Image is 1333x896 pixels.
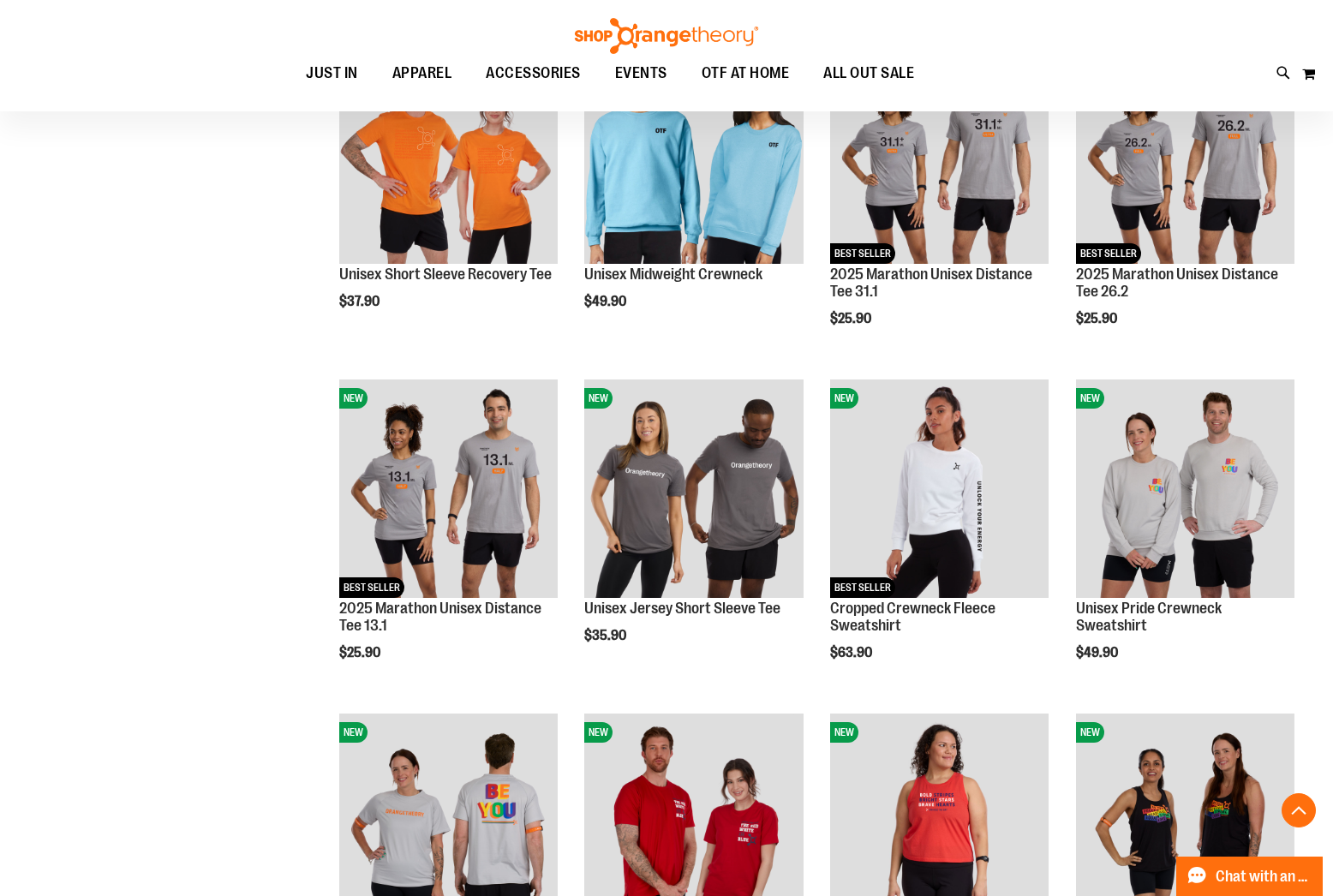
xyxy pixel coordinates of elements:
a: Unisex Midweight Crewneck [584,266,762,283]
span: BEST SELLER [339,577,404,598]
a: Cropped Crewneck Fleece SweatshirtNEWBEST SELLER [830,379,1049,600]
span: $63.90 [830,645,875,660]
a: 2025 Marathon Unisex Distance Tee 31.1NEWBEST SELLER [830,45,1049,266]
span: BEST SELLER [830,243,895,264]
span: APPAREL [392,54,452,93]
a: Unisex Jersey Short Sleeve Tee [584,600,780,617]
a: 2025 Marathon Unisex Distance Tee 26.2 [1076,266,1278,300]
a: 2025 Marathon Unisex Distance Tee 26.2NEWBEST SELLER [1076,45,1294,266]
a: Unisex Midweight CrewneckNEW [584,45,803,266]
div: product [822,37,1057,370]
img: 2025 Marathon Unisex Distance Tee 26.2 [1076,45,1294,264]
div: product [331,371,566,704]
span: EVENTS [615,54,667,93]
div: product [1067,37,1303,370]
span: NEW [339,388,368,409]
a: 2025 Marathon Unisex Distance Tee 31.1 [830,266,1032,300]
span: ALL OUT SALE [823,54,914,93]
a: Unisex Jersey Short Sleeve TeeNEW [584,379,803,600]
span: $49.90 [584,294,629,309]
span: NEW [584,388,613,409]
div: product [576,371,811,687]
div: product [822,371,1057,704]
a: Unisex Short Sleeve Recovery TeeNEW [339,45,558,266]
button: Chat with an Expert [1176,857,1324,896]
a: Unisex Short Sleeve Recovery Tee [339,266,552,283]
span: Chat with an Expert [1216,869,1312,885]
div: product [1067,371,1303,704]
button: Back To Top [1282,793,1316,827]
img: Unisex Short Sleeve Recovery Tee [339,45,558,264]
img: Shop Orangetheory [572,18,761,54]
span: NEW [830,722,858,743]
img: Unisex Pride Crewneck Sweatshirt [1076,379,1294,598]
span: NEW [1076,722,1104,743]
a: 2025 Marathon Unisex Distance Tee 13.1 [339,600,541,634]
span: $37.90 [339,294,382,309]
img: 2025 Marathon Unisex Distance Tee 31.1 [830,45,1049,264]
span: NEW [1076,388,1104,409]
img: Unisex Midweight Crewneck [584,45,803,264]
span: NEW [584,722,613,743]
a: Unisex Pride Crewneck SweatshirtNEW [1076,379,1294,600]
span: BEST SELLER [1076,243,1141,264]
span: NEW [830,388,858,409]
span: $49.90 [1076,645,1121,660]
span: ACCESSORIES [486,54,581,93]
span: OTF AT HOME [702,54,790,93]
span: $25.90 [1076,311,1120,326]
img: Cropped Crewneck Fleece Sweatshirt [830,379,1049,598]
img: 2025 Marathon Unisex Distance Tee 13.1 [339,379,558,598]
div: product [331,37,566,353]
span: BEST SELLER [830,577,895,598]
a: 2025 Marathon Unisex Distance Tee 13.1NEWBEST SELLER [339,379,558,600]
img: Unisex Jersey Short Sleeve Tee [584,379,803,598]
span: $25.90 [830,311,874,326]
span: $35.90 [584,628,629,643]
span: NEW [339,722,368,743]
a: Cropped Crewneck Fleece Sweatshirt [830,600,995,634]
div: product [576,37,811,353]
span: JUST IN [306,54,358,93]
span: $25.90 [339,645,383,660]
a: Unisex Pride Crewneck Sweatshirt [1076,600,1222,634]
